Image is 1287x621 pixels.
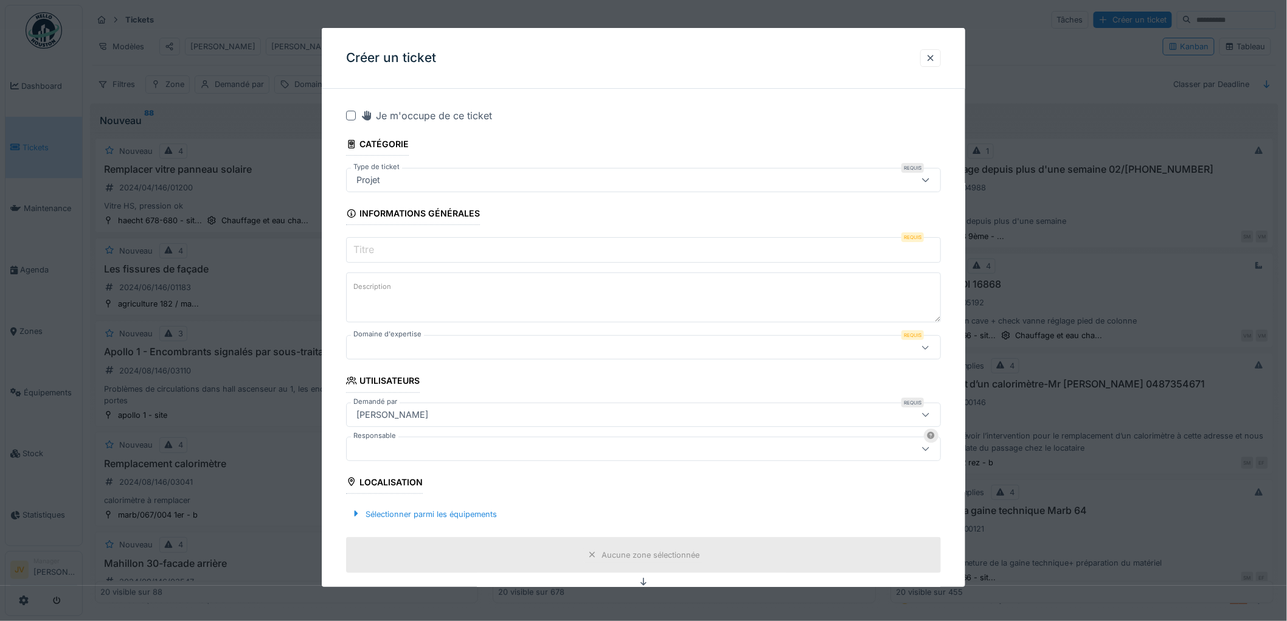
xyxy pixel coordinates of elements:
[901,163,924,173] div: Requis
[901,232,924,242] div: Requis
[351,242,376,257] label: Titre
[361,108,492,123] div: Je m'occupe de ce ticket
[351,329,424,339] label: Domaine d'expertise
[346,135,409,156] div: Catégorie
[901,397,924,407] div: Requis
[351,396,400,406] label: Demandé par
[351,279,394,294] label: Description
[602,549,700,561] div: Aucune zone sélectionnée
[901,330,924,340] div: Requis
[351,162,402,172] label: Type de ticket
[346,506,502,522] div: Sélectionner parmi les équipements
[346,473,423,493] div: Localisation
[352,408,433,421] div: [PERSON_NAME]
[352,173,385,187] div: Projet
[346,50,436,66] h3: Créer un ticket
[346,372,420,392] div: Utilisateurs
[351,430,398,440] label: Responsable
[346,204,480,225] div: Informations générales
